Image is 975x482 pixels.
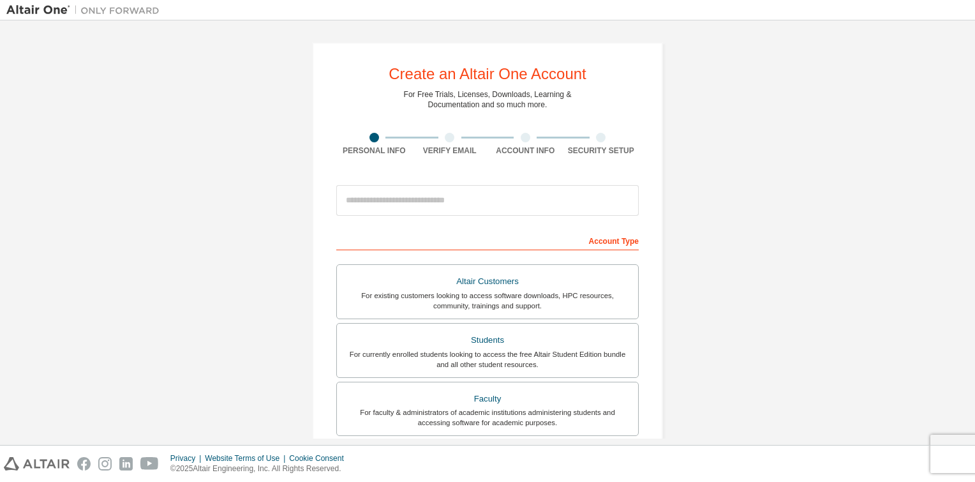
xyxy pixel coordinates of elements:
[345,331,630,349] div: Students
[6,4,166,17] img: Altair One
[119,457,133,471] img: linkedin.svg
[563,146,639,156] div: Security Setup
[336,146,412,156] div: Personal Info
[345,349,630,370] div: For currently enrolled students looking to access the free Altair Student Edition bundle and all ...
[98,457,112,471] img: instagram.svg
[345,290,630,311] div: For existing customers looking to access software downloads, HPC resources, community, trainings ...
[289,453,351,463] div: Cookie Consent
[412,146,488,156] div: Verify Email
[345,407,630,428] div: For faculty & administrators of academic institutions administering students and accessing softwa...
[140,457,159,471] img: youtube.svg
[4,457,70,471] img: altair_logo.svg
[345,273,630,290] div: Altair Customers
[170,463,352,474] p: © 2025 Altair Engineering, Inc. All Rights Reserved.
[77,457,91,471] img: facebook.svg
[487,146,563,156] div: Account Info
[404,89,572,110] div: For Free Trials, Licenses, Downloads, Learning & Documentation and so much more.
[389,66,586,82] div: Create an Altair One Account
[336,230,639,250] div: Account Type
[205,453,289,463] div: Website Terms of Use
[345,390,630,408] div: Faculty
[170,453,205,463] div: Privacy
